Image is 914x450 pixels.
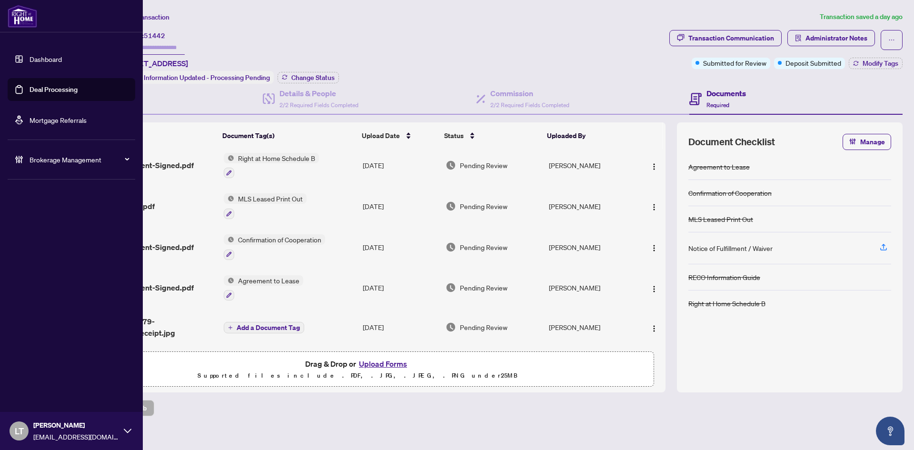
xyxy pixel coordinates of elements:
[706,101,729,109] span: Required
[234,234,325,245] span: Confirmation of Cooperation
[460,201,507,211] span: Pending Review
[703,58,766,68] span: Submitted for Review
[446,282,456,293] img: Document Status
[224,321,304,333] button: Add a Document Tag
[849,58,903,69] button: Modify Tags
[646,320,662,335] button: Logo
[490,101,569,109] span: 2/2 Required Fields Completed
[234,153,319,163] span: Right at Home Schedule B
[86,122,219,149] th: (6) File Name
[446,160,456,170] img: Document Status
[795,35,802,41] span: solution
[219,122,358,149] th: Document Tag(s)
[224,322,304,333] button: Add a Document Tag
[119,13,169,21] span: View Transaction
[646,240,662,255] button: Logo
[224,193,307,219] button: Status IconMLS Leased Print Out
[358,122,440,149] th: Upload Date
[144,31,165,40] span: 51442
[545,145,636,186] td: [PERSON_NAME]
[446,322,456,332] img: Document Status
[446,242,456,252] img: Document Status
[646,199,662,214] button: Logo
[688,188,772,198] div: Confirmation of Cooperation
[863,60,898,67] span: Modify Tags
[33,431,119,442] span: [EMAIL_ADDRESS][DOMAIN_NAME]
[669,30,782,46] button: Transaction Communication
[440,122,543,149] th: Status
[650,244,658,252] img: Logo
[545,227,636,268] td: [PERSON_NAME]
[224,275,234,286] img: Status Icon
[545,268,636,309] td: [PERSON_NAME]
[234,193,307,204] span: MLS Leased Print Out
[67,370,648,381] p: Supported files include .PDF, .JPG, .JPEG, .PNG under 25 MB
[224,275,303,301] button: Status IconAgreement to Lease
[543,122,634,149] th: Uploaded By
[688,30,774,46] div: Transaction Communication
[362,130,400,141] span: Upload Date
[650,203,658,211] img: Logo
[359,145,442,186] td: [DATE]
[490,88,569,99] h4: Commission
[646,280,662,295] button: Logo
[545,308,636,346] td: [PERSON_NAME]
[30,154,129,165] span: Brokerage Management
[356,358,410,370] button: Upload Forms
[688,135,775,149] span: Document Checklist
[805,30,867,46] span: Administrator Notes
[30,85,78,94] a: Deal Processing
[820,11,903,22] article: Transaction saved a day ago
[688,243,773,253] div: Notice of Fulfillment / Waiver
[30,55,62,63] a: Dashboard
[446,201,456,211] img: Document Status
[118,71,274,84] div: Status:
[8,5,37,28] img: logo
[279,101,358,109] span: 2/2 Required Fields Completed
[224,234,234,245] img: Status Icon
[688,161,750,172] div: Agreement to Lease
[291,74,335,81] span: Change Status
[688,214,753,224] div: MLS Leased Print Out
[359,227,442,268] td: [DATE]
[359,186,442,227] td: [DATE]
[224,153,319,179] button: Status IconRight at Home Schedule B
[278,72,339,83] button: Change Status
[876,417,904,445] button: Open asap
[688,272,760,282] div: RECO Information Guide
[650,285,658,293] img: Logo
[359,268,442,309] td: [DATE]
[228,325,233,330] span: plus
[860,134,885,150] span: Manage
[118,58,188,69] span: [STREET_ADDRESS]
[224,234,325,260] button: Status IconConfirmation of Cooperation
[460,282,507,293] span: Pending Review
[224,193,234,204] img: Status Icon
[787,30,875,46] button: Administrator Notes
[650,163,658,170] img: Logo
[61,352,654,387] span: Drag & Drop orUpload FormsSupported files include .PDF, .JPG, .JPEG, .PNG under25MB
[460,242,507,252] span: Pending Review
[144,73,270,82] span: Information Updated - Processing Pending
[234,275,303,286] span: Agreement to Lease
[460,160,507,170] span: Pending Review
[706,88,746,99] h4: Documents
[545,186,636,227] td: [PERSON_NAME]
[90,316,216,339] span: 1756930149279-DepositBankReceipt.jpg
[650,325,658,332] img: Logo
[224,153,234,163] img: Status Icon
[359,308,442,346] td: [DATE]
[33,420,119,430] span: [PERSON_NAME]
[279,88,358,99] h4: Details & People
[785,58,841,68] span: Deposit Submitted
[305,358,410,370] span: Drag & Drop or
[843,134,891,150] button: Manage
[460,322,507,332] span: Pending Review
[688,298,765,309] div: Right at Home Schedule B
[444,130,464,141] span: Status
[30,116,87,124] a: Mortgage Referrals
[888,37,895,43] span: ellipsis
[237,324,300,331] span: Add a Document Tag
[646,158,662,173] button: Logo
[15,424,24,438] span: LT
